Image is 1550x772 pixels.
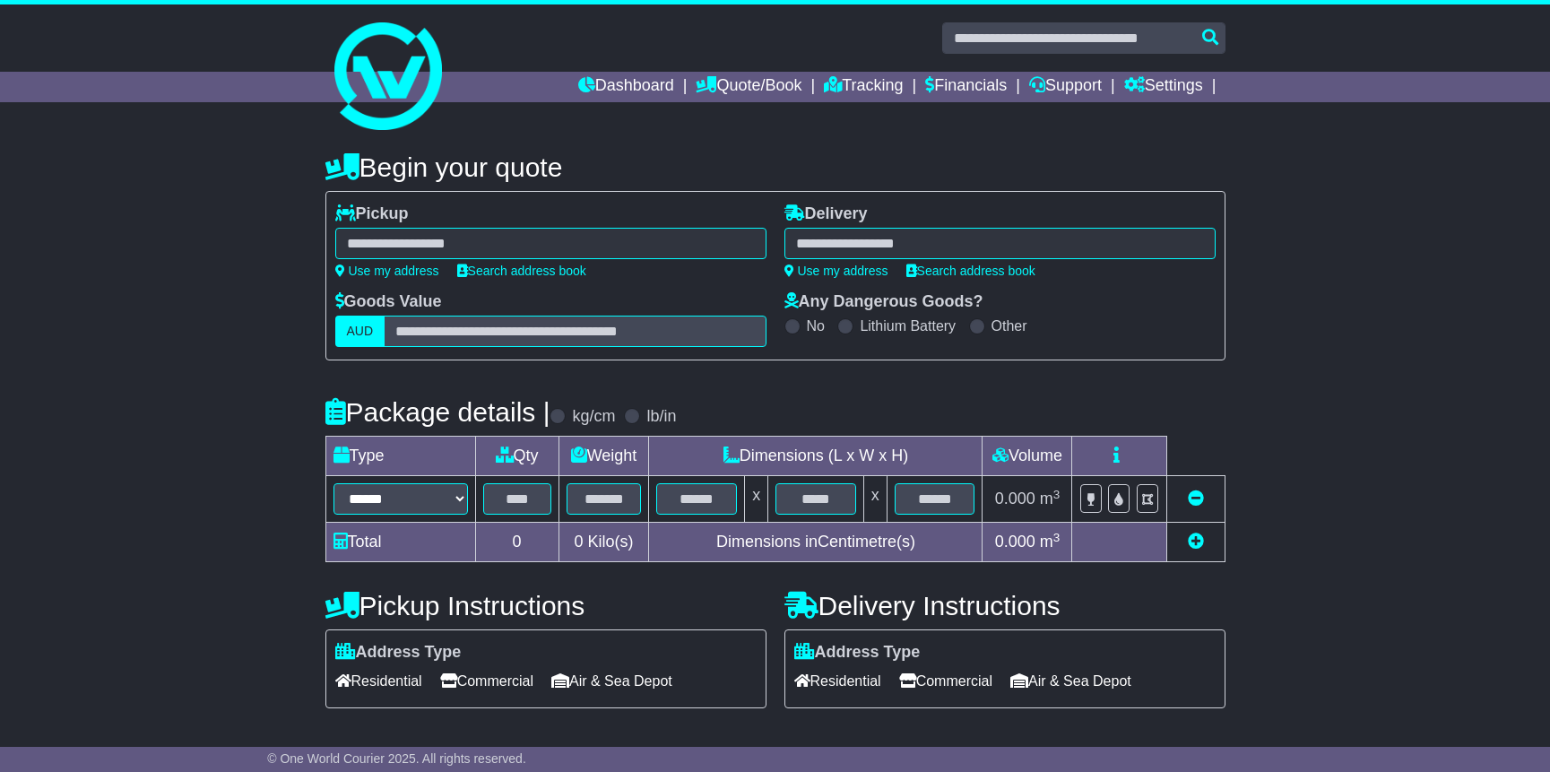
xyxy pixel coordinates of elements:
[925,72,1007,102] a: Financials
[572,407,615,427] label: kg/cm
[578,72,674,102] a: Dashboard
[991,317,1027,334] label: Other
[745,476,768,523] td: x
[335,643,462,663] label: Address Type
[325,591,766,620] h4: Pickup Instructions
[899,667,992,695] span: Commercial
[335,316,385,347] label: AUD
[574,533,583,551] span: 0
[335,204,409,224] label: Pickup
[335,292,442,312] label: Goods Value
[906,264,1035,278] a: Search address book
[646,407,676,427] label: lb/in
[1188,490,1204,507] a: Remove this item
[696,72,801,102] a: Quote/Book
[440,667,533,695] span: Commercial
[649,523,983,562] td: Dimensions in Centimetre(s)
[995,490,1035,507] span: 0.000
[1188,533,1204,551] a: Add new item
[784,264,888,278] a: Use my address
[995,533,1035,551] span: 0.000
[335,264,439,278] a: Use my address
[794,643,921,663] label: Address Type
[1040,490,1061,507] span: m
[807,317,825,334] label: No
[1040,533,1061,551] span: m
[1124,72,1203,102] a: Settings
[457,264,586,278] a: Search address book
[1010,667,1131,695] span: Air & Sea Depot
[559,437,649,476] td: Weight
[559,523,649,562] td: Kilo(s)
[325,152,1225,182] h4: Begin your quote
[1053,531,1061,544] sup: 3
[325,437,475,476] td: Type
[551,667,672,695] span: Air & Sea Depot
[649,437,983,476] td: Dimensions (L x W x H)
[983,437,1072,476] td: Volume
[267,751,526,766] span: © One World Courier 2025. All rights reserved.
[325,397,550,427] h4: Package details |
[863,476,887,523] td: x
[784,204,868,224] label: Delivery
[860,317,956,334] label: Lithium Battery
[784,292,983,312] label: Any Dangerous Goods?
[325,523,475,562] td: Total
[794,667,881,695] span: Residential
[1053,488,1061,501] sup: 3
[1029,72,1102,102] a: Support
[784,591,1225,620] h4: Delivery Instructions
[475,523,559,562] td: 0
[475,437,559,476] td: Qty
[335,667,422,695] span: Residential
[824,72,903,102] a: Tracking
